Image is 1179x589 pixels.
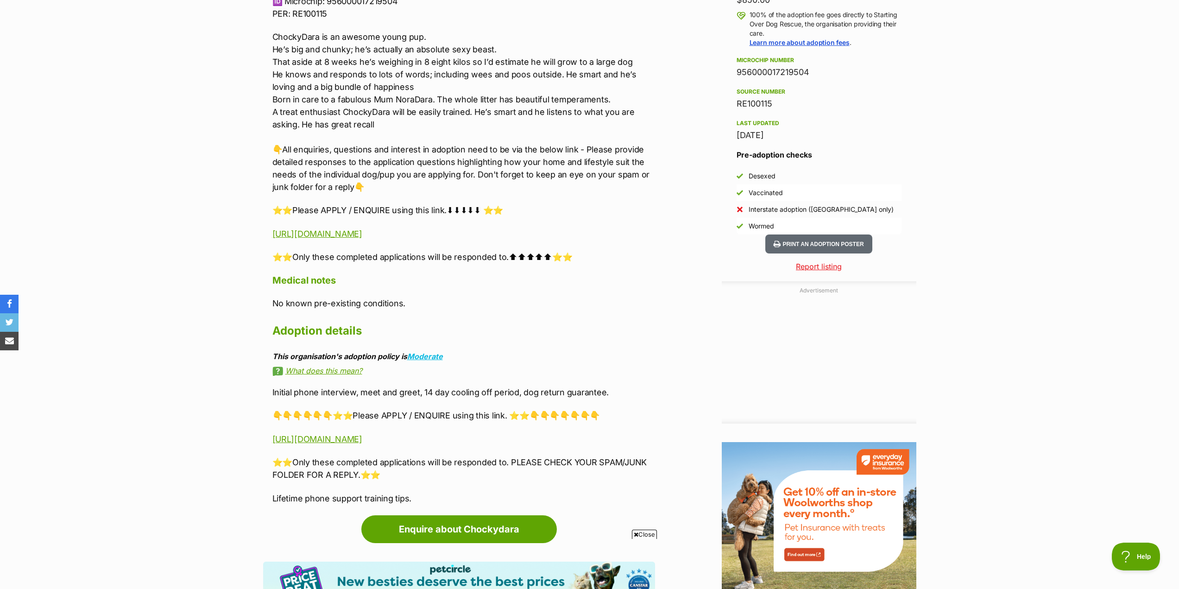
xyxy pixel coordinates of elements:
iframe: Help Scout Beacon - Open [1112,543,1160,570]
div: Desexed [749,171,775,181]
div: 956000017219504 [737,66,902,79]
a: Learn more about adoption fees [750,38,850,46]
a: Report listing [722,261,916,272]
img: Yes [737,190,743,196]
a: Moderate [407,352,443,361]
p: 👇👇👇👇👇👇⭐⭐Please APPLY / ENQUIRE using this link. ⭐⭐👇👇👇👇👇👇👇 [272,409,655,422]
p: ⭐⭐Only these completed applications will be responded to.⬆⬆⬆⬆⬆⭐⭐ [272,251,655,263]
iframe: Advertisement [421,543,758,584]
div: RE100115 [737,97,902,110]
h4: Medical notes [272,274,655,286]
iframe: Advertisement [750,298,889,414]
div: This organisation's adoption policy is [272,352,655,361]
h3: Pre-adoption checks [737,149,902,160]
p: Initial phone interview, meet and greet, 14 day cooling off period, dog return guarantee. [272,386,655,399]
p: No known pre-existing conditions. [272,297,655,310]
div: [DATE] [737,129,902,142]
a: What does this mean? [272,367,655,375]
a: Enquire about Chockydara [361,515,557,543]
div: Wormed [749,222,774,231]
div: Last updated [737,120,902,127]
a: [URL][DOMAIN_NAME] [272,229,362,239]
p: ChockyDara is an awesome young pup. He’s big and chunky; he’s actually an absolute sexy beast. Th... [272,31,655,193]
div: Interstate adoption ([GEOGRAPHIC_DATA] only) [749,205,894,214]
div: Source number [737,88,902,95]
p: ⭐⭐Please APPLY / ENQUIRE using this link.⬇⬇⬇⬇⬇ ⭐⭐ [272,204,655,216]
div: Advertisement [722,281,916,424]
img: No [737,206,743,213]
h2: Adoption details [272,321,655,341]
span: Close [632,530,657,539]
div: Vaccinated [749,188,783,197]
p: Lifetime phone support training tips. [272,492,655,505]
img: Yes [737,223,743,229]
img: Yes [737,173,743,179]
div: Microchip number [737,57,902,64]
a: [URL][DOMAIN_NAME] [272,434,362,444]
button: Print an adoption poster [765,234,872,253]
p: ⭐⭐Only these completed applications will be responded to. PLEASE CHECK YOUR SPAM/JUNK FOLDER FOR ... [272,456,655,481]
p: 100% of the adoption fee goes directly to Starting Over Dog Rescue, the organisation providing th... [750,10,902,47]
